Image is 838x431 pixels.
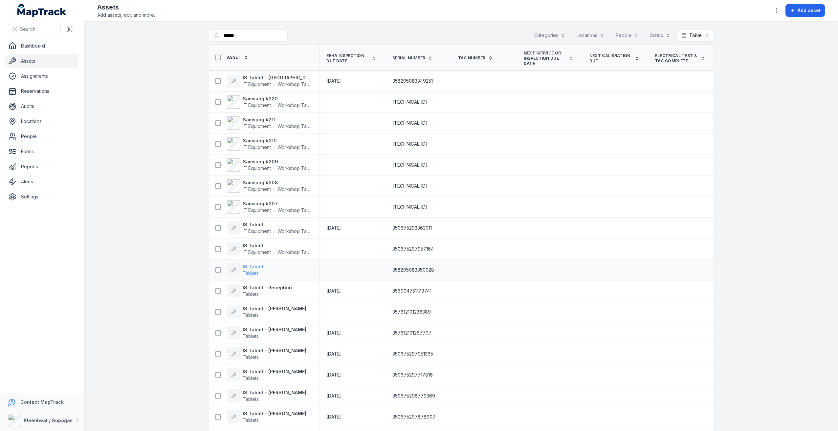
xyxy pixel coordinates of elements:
[392,204,428,210] span: [TECHNICAL_ID]
[5,175,78,188] a: Alerts
[392,351,433,357] span: 350675297951365
[392,141,428,147] span: [TECHNICAL_ID]
[243,389,306,396] strong: IS Tablet - [PERSON_NAME]
[243,200,311,207] strong: Samsung #207
[392,414,435,420] span: 350675297878907
[5,39,78,52] a: Dashboard
[5,130,78,143] a: People
[611,29,643,42] button: People
[5,70,78,83] a: Assignments
[227,116,311,130] a: Samsung #211IT EquipmentWorkshop Tablets
[458,55,486,61] span: Tag Number
[326,372,342,378] time: 30/04/2025, 12:00:00 am
[326,53,376,64] a: EEHA Inspection Due Date
[655,53,698,64] span: Electrical Test & Tag Complete
[243,186,271,193] span: IT Equipment
[326,330,342,336] span: [DATE]
[326,393,342,399] span: [DATE]
[243,396,259,402] span: Tablets
[524,51,574,66] a: Next Service or Inspection Due Date
[277,165,311,172] span: Workshop Tablets
[785,4,825,17] button: Add asset
[326,414,342,420] span: [DATE]
[227,221,311,235] a: IS TabletIT EquipmentWorkshop Tablets
[243,249,271,256] span: IT Equipment
[243,333,259,339] span: Tablets
[392,78,433,84] span: 358205083349251
[277,102,311,109] span: Workshop Tablets
[8,23,61,35] button: Search
[326,330,342,336] time: 30/04/2025, 12:00:00 am
[392,55,433,61] a: Serial Number
[326,225,342,231] span: [DATE]
[646,29,674,42] button: Status
[227,326,306,339] a: IS Tablet - [PERSON_NAME]Tablets
[458,55,493,61] a: Tag Number
[326,393,342,399] time: 30/04/2025, 12:00:00 am
[243,158,311,165] strong: Samsung #209
[227,263,263,277] a: IS TabletTablets
[243,270,259,276] span: Tablets
[243,305,306,312] strong: IS Tablet - [PERSON_NAME]
[24,418,73,423] strong: Kleenheat / Supagas
[227,137,311,151] a: Samsung #210IT EquipmentWorkshop Tablets
[277,186,311,193] span: Workshop Tablets
[20,26,35,32] span: Search
[5,100,78,113] a: Audits
[243,179,311,186] strong: Samsung #208
[227,389,306,402] a: IS Tablet - [PERSON_NAME]Tablets
[326,288,342,294] time: 30/04/2025, 12:00:00 am
[326,351,342,357] time: 30/04/2025, 12:00:00 am
[227,200,311,214] a: Samsung #207IT EquipmentWorkshop Tablets
[243,263,263,270] strong: IS Tablet
[572,29,609,42] button: Locations
[677,29,713,42] button: Table
[524,51,566,66] span: Next Service or Inspection Due Date
[243,137,311,144] strong: Samsung #210
[5,190,78,203] a: Settings
[277,249,311,256] span: Workshop Tablets
[392,183,428,189] span: [TECHNICAL_ID]
[243,284,292,291] strong: IS Tablet - Reception
[17,4,67,17] a: MapTrack
[5,115,78,128] a: Locations
[326,225,342,231] time: 30/04/2025, 12:00:00 am
[97,12,155,18] span: Add assets, edit and more.
[243,207,271,214] span: IT Equipment
[243,354,259,360] span: Tablets
[227,55,241,60] span: Asset
[392,267,434,273] span: 358205083350028
[243,123,271,130] span: IT Equipment
[392,99,428,105] span: [TECHNICAL_ID]
[392,330,431,336] span: 357612101267707
[277,207,311,214] span: Workshop Tablets
[5,54,78,68] a: Assets
[326,372,342,378] span: [DATE]
[243,312,259,318] span: Tablets
[243,228,271,235] span: IT Equipment
[326,53,369,64] span: EEHA Inspection Due Date
[5,85,78,98] a: Reservations
[655,53,705,64] a: Electrical Test & Tag Complete
[227,55,248,60] a: Asset
[392,309,431,315] span: 357612101236389
[227,368,306,381] a: IS Tablet - [PERSON_NAME]Tablets
[392,120,428,126] span: [TECHNICAL_ID]
[243,417,259,423] span: Tablets
[243,368,306,375] strong: IS Tablet - [PERSON_NAME]
[589,53,639,64] a: Next Calibration Due
[5,160,78,173] a: Reports
[243,221,311,228] strong: IS Tablet
[326,78,342,84] time: 01/01/2025, 12:00:00 am
[243,144,271,151] span: IT Equipment
[326,78,342,84] span: [DATE]
[392,55,426,61] span: Serial Number
[227,158,311,172] a: Samsung #209IT EquipmentWorkshop Tablets
[20,399,64,405] strong: Contact MapTrack
[392,225,432,231] span: 350675293363011
[798,7,821,14] span: Add asset
[277,81,311,88] span: Workshop Tablets
[227,410,306,423] a: IS Tablet - [PERSON_NAME]Tablets
[227,179,311,193] a: Samsung #208IT EquipmentWorkshop Tablets
[243,74,311,81] strong: IS Tablet - [GEOGRAPHIC_DATA] Plumbing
